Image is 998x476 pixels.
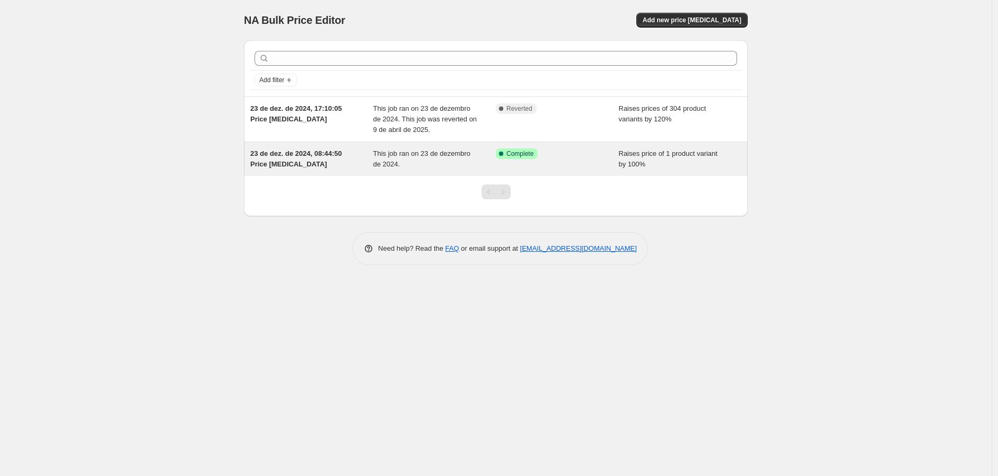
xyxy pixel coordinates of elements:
[506,104,532,113] span: Reverted
[619,149,717,168] span: Raises price of 1 product variant by 100%
[378,244,445,252] span: Need help? Read the
[373,104,477,134] span: This job ran on 23 de dezembro de 2024. This job was reverted on 9 de abril de 2025.
[619,104,706,123] span: Raises prices of 304 product variants by 120%
[244,14,345,26] span: NA Bulk Price Editor
[643,16,741,24] span: Add new price [MEDICAL_DATA]
[250,104,342,123] span: 23 de dez. de 2024, 17:10:05 Price [MEDICAL_DATA]
[636,13,748,28] button: Add new price [MEDICAL_DATA]
[482,184,511,199] nav: Pagination
[459,244,520,252] span: or email support at
[255,74,297,86] button: Add filter
[520,244,637,252] a: [EMAIL_ADDRESS][DOMAIN_NAME]
[250,149,342,168] span: 23 de dez. de 2024, 08:44:50 Price [MEDICAL_DATA]
[373,149,471,168] span: This job ran on 23 de dezembro de 2024.
[506,149,533,158] span: Complete
[445,244,459,252] a: FAQ
[259,76,284,84] span: Add filter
